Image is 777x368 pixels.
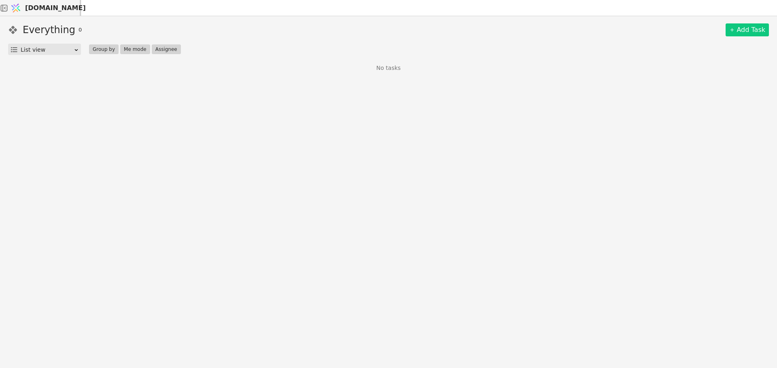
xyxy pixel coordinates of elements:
[10,0,22,16] img: Logo
[25,3,86,13] span: [DOMAIN_NAME]
[79,26,82,34] span: 0
[21,44,74,55] div: List view
[120,44,150,54] button: Me mode
[152,44,181,54] button: Assignee
[376,64,401,72] p: No tasks
[89,44,119,54] button: Group by
[23,23,75,37] h1: Everything
[8,0,81,16] a: [DOMAIN_NAME]
[726,23,769,36] a: Add Task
